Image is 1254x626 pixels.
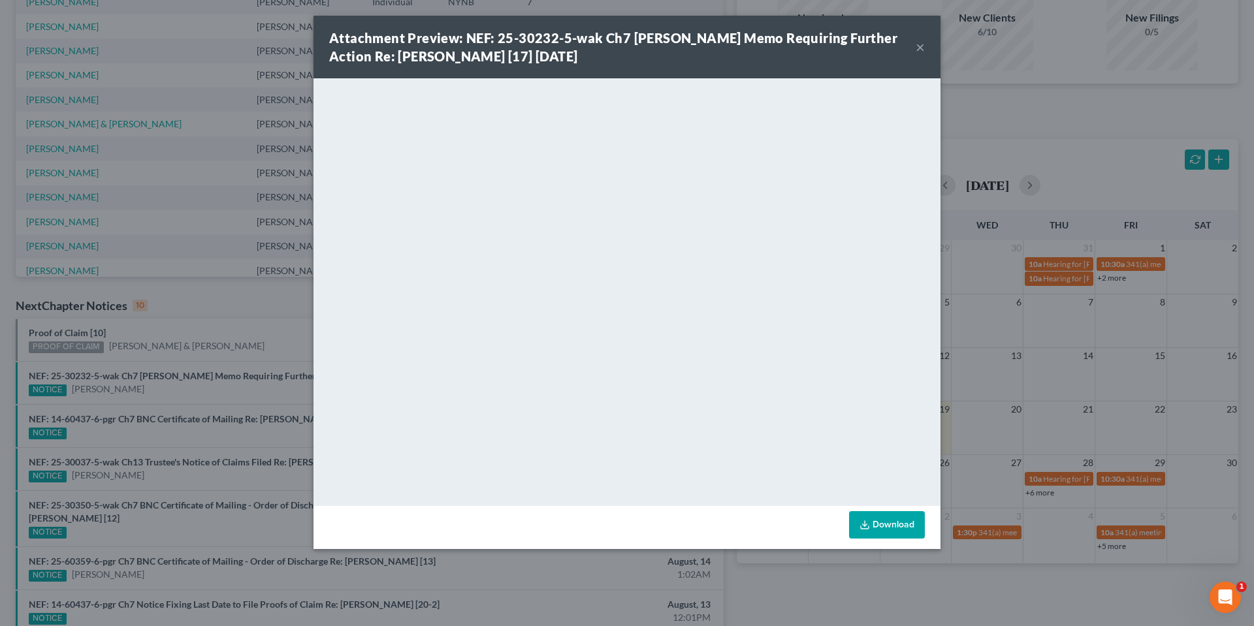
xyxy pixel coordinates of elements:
[1236,582,1247,592] span: 1
[849,511,925,539] a: Download
[313,78,940,503] iframe: <object ng-attr-data='[URL][DOMAIN_NAME]' type='application/pdf' width='100%' height='650px'></ob...
[916,39,925,55] button: ×
[1210,582,1241,613] iframe: Intercom live chat
[329,30,897,64] strong: Attachment Preview: NEF: 25-30232-5-wak Ch7 [PERSON_NAME] Memo Requiring Further Action Re: [PERS...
